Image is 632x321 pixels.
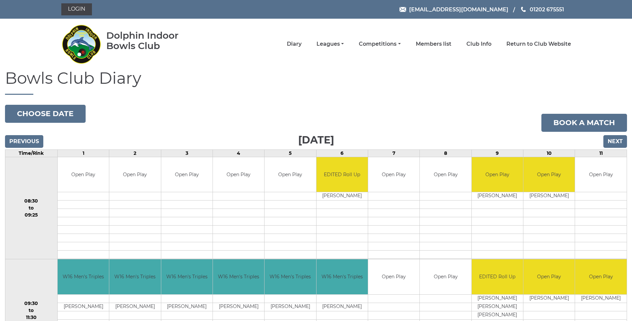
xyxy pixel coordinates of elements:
[541,114,627,132] a: Book a match
[161,149,213,157] td: 3
[523,294,575,303] td: [PERSON_NAME]
[106,30,200,51] div: Dolphin Indoor Bowls Club
[5,157,58,259] td: 08:30 to 09:25
[109,157,161,192] td: Open Play
[58,157,109,192] td: Open Play
[506,40,571,48] a: Return to Club Website
[316,40,344,48] a: Leagues
[420,149,471,157] td: 8
[416,40,451,48] a: Members list
[161,303,213,311] td: [PERSON_NAME]
[368,149,420,157] td: 7
[316,259,368,294] td: W16 Men's Triples
[265,149,316,157] td: 5
[316,157,368,192] td: EDITED Roll Up
[316,303,368,311] td: [PERSON_NAME]
[399,5,508,14] a: Email [EMAIL_ADDRESS][DOMAIN_NAME]
[265,157,316,192] td: Open Play
[61,21,101,67] img: Dolphin Indoor Bowls Club
[420,157,471,192] td: Open Play
[161,259,213,294] td: W16 Men's Triples
[575,157,627,192] td: Open Play
[523,259,575,294] td: Open Play
[5,149,58,157] td: Time/Rink
[213,259,264,294] td: W16 Men's Triples
[368,259,419,294] td: Open Play
[5,135,43,148] input: Previous
[58,259,109,294] td: W16 Men's Triples
[265,303,316,311] td: [PERSON_NAME]
[603,135,627,148] input: Next
[57,149,109,157] td: 1
[109,259,161,294] td: W16 Men's Triples
[520,5,564,14] a: Phone us 01202 675551
[471,149,523,157] td: 9
[5,105,86,123] button: Choose date
[58,303,109,311] td: [PERSON_NAME]
[409,6,508,12] span: [EMAIL_ADDRESS][DOMAIN_NAME]
[472,311,523,319] td: [PERSON_NAME]
[213,157,264,192] td: Open Play
[575,149,627,157] td: 11
[5,69,627,95] h1: Bowls Club Diary
[109,303,161,311] td: [PERSON_NAME]
[399,7,406,12] img: Email
[265,259,316,294] td: W16 Men's Triples
[368,157,419,192] td: Open Play
[316,149,368,157] td: 6
[523,149,575,157] td: 10
[61,3,92,15] a: Login
[472,303,523,311] td: [PERSON_NAME]
[213,303,264,311] td: [PERSON_NAME]
[466,40,491,48] a: Club Info
[420,259,471,294] td: Open Play
[472,259,523,294] td: EDITED Roll Up
[213,149,264,157] td: 4
[523,157,575,192] td: Open Play
[161,157,213,192] td: Open Play
[472,157,523,192] td: Open Play
[472,294,523,303] td: [PERSON_NAME]
[472,192,523,201] td: [PERSON_NAME]
[575,294,627,303] td: [PERSON_NAME]
[530,6,564,12] span: 01202 675551
[521,7,526,12] img: Phone us
[287,40,302,48] a: Diary
[359,40,400,48] a: Competitions
[109,149,161,157] td: 2
[316,192,368,201] td: [PERSON_NAME]
[523,192,575,201] td: [PERSON_NAME]
[575,259,627,294] td: Open Play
